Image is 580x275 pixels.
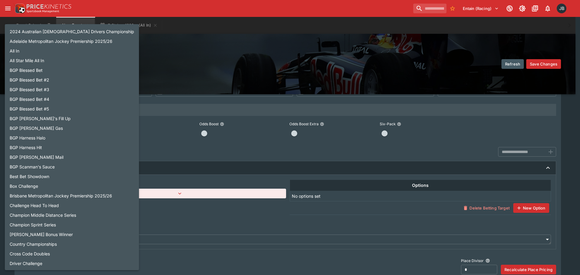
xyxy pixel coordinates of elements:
[5,200,139,210] li: Challenge Head To Head
[5,104,139,114] li: BGP Blessed Bet #5
[5,191,139,200] li: Brisbane Metropolitan Jockey Premiership 2025/26
[5,162,139,171] li: BGP Scanman's Sauce
[5,133,139,142] li: BGP Harness Halo
[5,27,139,36] li: 2024 Australian [DEMOGRAPHIC_DATA] Drivers Championship
[5,65,139,75] li: BGP Blessed Bet
[5,171,139,181] li: Best Bet Showdown
[5,220,139,229] li: Champion Sprint Series
[5,181,139,191] li: Box Challenge
[5,85,139,94] li: BGP Blessed Bet #3
[5,258,139,268] li: Driver Challenge
[5,114,139,123] li: BGP [PERSON_NAME]'s Fill Up
[5,94,139,104] li: BGP Blessed Bet #4
[5,239,139,249] li: Country Championships
[5,46,139,56] li: All In
[5,56,139,65] li: All Star Mile All In
[5,229,139,239] li: [PERSON_NAME] Bonus Winner
[5,210,139,220] li: Champion Middle Distance Series
[5,123,139,133] li: BGP [PERSON_NAME] Gas
[5,36,139,46] li: Adelaide Metropolitan Jockey Premiership 2025/26
[5,249,139,258] li: Cross Code Doubles
[5,142,139,152] li: BGP Harness Hit
[5,75,139,85] li: BGP Blessed Bet #2
[5,152,139,162] li: BGP [PERSON_NAME] Mail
